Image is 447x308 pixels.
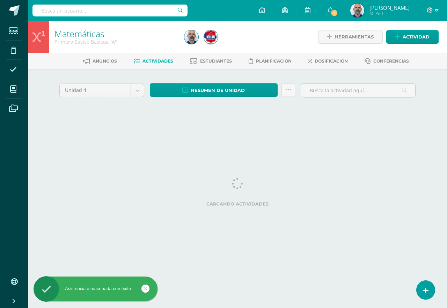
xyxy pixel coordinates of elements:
a: Dosificación [308,56,348,67]
input: Busca la actividad aquí... [301,84,415,97]
div: Primero Básico Basicos 'A' [54,38,176,45]
span: Mi Perfil [369,10,410,16]
img: 86237826b05a9077d3f6f6be1bc4b84d.png [184,30,198,44]
span: Conferencias [373,58,409,64]
span: Planificación [256,58,292,64]
span: Herramientas [335,30,374,43]
div: Asistencia almacenada con éxito [34,286,157,292]
a: Conferencias [365,56,409,67]
span: Actividad [403,30,430,43]
a: Actividades [134,56,173,67]
a: Resumen de unidad [150,83,278,97]
a: Unidad 4 [60,84,144,97]
span: Actividades [142,58,173,64]
span: Dosificación [315,58,348,64]
a: Planificación [249,56,292,67]
a: Herramientas [318,30,383,44]
input: Busca un usuario... [32,5,188,16]
img: 0b01a08b21beeb9c19f771c7d5a6519e.png [204,30,218,44]
span: 1 [330,9,338,17]
span: Estudiantes [200,58,232,64]
a: Matemáticas [54,28,104,40]
span: Anuncios [93,58,117,64]
img: 86237826b05a9077d3f6f6be1bc4b84d.png [350,3,364,17]
h1: Matemáticas [54,29,176,38]
label: Cargando actividades [59,201,416,207]
a: Actividad [386,30,439,44]
span: Resumen de unidad [191,84,245,97]
a: Anuncios [83,56,117,67]
a: Estudiantes [190,56,232,67]
span: Unidad 4 [65,84,125,97]
span: [PERSON_NAME] [369,4,410,11]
